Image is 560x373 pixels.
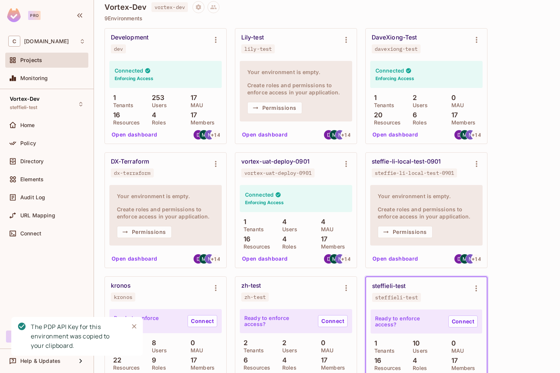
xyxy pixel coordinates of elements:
button: Open dashboard [369,253,421,265]
p: 0 [448,340,456,347]
p: Members [317,244,345,250]
button: Close [129,321,140,332]
p: Users [148,347,167,353]
img: mychen@consoleconnect.com [199,254,209,264]
img: hxiong@consoleconnect.com [324,254,333,264]
span: Projects [20,57,42,63]
p: MAU [317,347,333,353]
p: 2 [240,339,248,347]
p: Users [278,347,297,353]
img: mychen@consoleconnect.com [460,130,469,139]
button: Permissions [378,226,433,238]
img: SReyMgAAAABJRU5ErkJggg== [7,8,21,22]
p: 4 [278,218,287,226]
h4: Connected [375,67,404,74]
p: 0 [317,339,325,347]
div: davexiong-test [375,46,418,52]
p: 17 [448,111,458,119]
p: MAU [448,348,464,354]
p: Roles [148,365,166,371]
div: kronos [111,282,130,290]
h4: Create roles and permissions to enforce access in your application. [117,206,214,220]
p: Users [409,102,428,108]
span: Home [20,122,35,128]
img: nrao@consoleconnect.com [205,254,214,264]
p: 17 [448,357,458,364]
button: Open dashboard [239,129,291,141]
button: Open dashboard [239,253,291,265]
p: 10 [409,340,420,347]
p: Members [187,365,215,371]
p: Members [187,120,215,126]
div: steffie-li-local-test-0901 [372,158,441,165]
h6: Enforcing Access [375,75,414,82]
p: 9 Environments [104,15,549,21]
p: 17 [187,356,197,364]
img: hxiong@consoleconnect.com [194,130,203,139]
a: Connect [188,315,217,327]
span: + 14 [472,132,481,138]
h4: Your environment is empty. [117,193,214,200]
p: 4 [148,111,156,119]
span: Connect [20,230,41,237]
button: Environment settings [469,281,484,296]
p: Resources [109,120,140,126]
p: 20 [370,111,383,119]
h4: Connected [245,191,274,198]
span: Vortex-Dev [10,96,40,102]
p: 17 [187,111,197,119]
button: Environment settings [469,32,484,47]
div: steffie-li-local-test-0901 [375,170,454,176]
p: Tenants [370,102,394,108]
h4: Create roles and permissions to enforce access in your application. [247,82,345,96]
div: zh-test [244,294,266,300]
p: 1 [240,218,246,226]
p: 4 [278,356,287,364]
button: Environment settings [339,32,354,47]
p: Resources [370,120,401,126]
p: 1 [109,94,116,102]
img: nrao@consoleconnect.com [205,130,214,139]
img: hxiong@consoleconnect.com [324,130,333,139]
p: 6 [409,111,417,119]
div: lily-test [244,46,272,52]
img: mychen@consoleconnect.com [330,254,339,264]
img: mychen@consoleconnect.com [330,130,339,139]
h4: Your environment is empty. [247,68,345,76]
p: 4 [278,235,287,243]
div: kronos [114,294,132,300]
p: 0 [187,339,195,347]
img: nrao@consoleconnect.com [466,130,475,139]
span: Workspace: consoleconnect.com [24,38,69,44]
div: vortex-uat-deploy-0901 [241,158,310,165]
img: nrao@consoleconnect.com [335,254,345,264]
img: hxiong@consoleconnect.com [194,254,203,264]
p: 0 [448,94,456,102]
span: steffieli-test [10,105,37,111]
span: C [8,36,20,47]
span: Policy [20,140,36,146]
button: Open dashboard [369,129,421,141]
p: Ready to enforce access? [114,315,182,327]
p: 9 [148,356,156,364]
h4: Create roles and permissions to enforce access in your application. [378,206,475,220]
img: nrao@consoleconnect.com [335,130,345,139]
h4: Connected [115,67,143,74]
button: Open dashboard [109,129,160,141]
p: 16 [371,357,381,364]
div: zh-test [241,282,261,290]
p: Roles [409,365,427,371]
div: steffieli-test [375,294,418,300]
p: Ready to enforce access? [244,315,312,327]
button: Permissions [247,102,302,114]
p: MAU [187,347,203,353]
button: Permissions [117,226,172,238]
p: 253 [148,94,165,102]
p: 2 [278,339,286,347]
img: hxiong@consoleconnect.com [454,130,464,139]
p: Members [448,120,475,126]
h4: Your environment is empty. [378,193,475,200]
p: MAU [317,226,333,232]
p: 16 [240,235,250,243]
p: 2 [409,94,417,102]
